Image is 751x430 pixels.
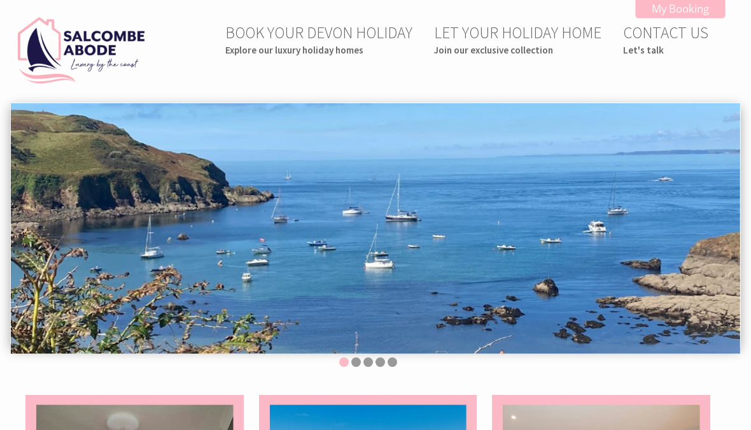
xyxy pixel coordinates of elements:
[18,17,145,83] img: Salcombe Abode
[623,22,708,56] a: CONTACT USLet's talk
[225,22,412,56] a: BOOK YOUR DEVON HOLIDAYExplore our luxury holiday homes
[434,22,601,56] a: LET YOUR HOLIDAY HOMEJoin our exclusive collection
[434,44,601,56] small: Join our exclusive collection
[225,44,412,56] small: Explore our luxury holiday homes
[623,44,708,56] small: Let's talk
